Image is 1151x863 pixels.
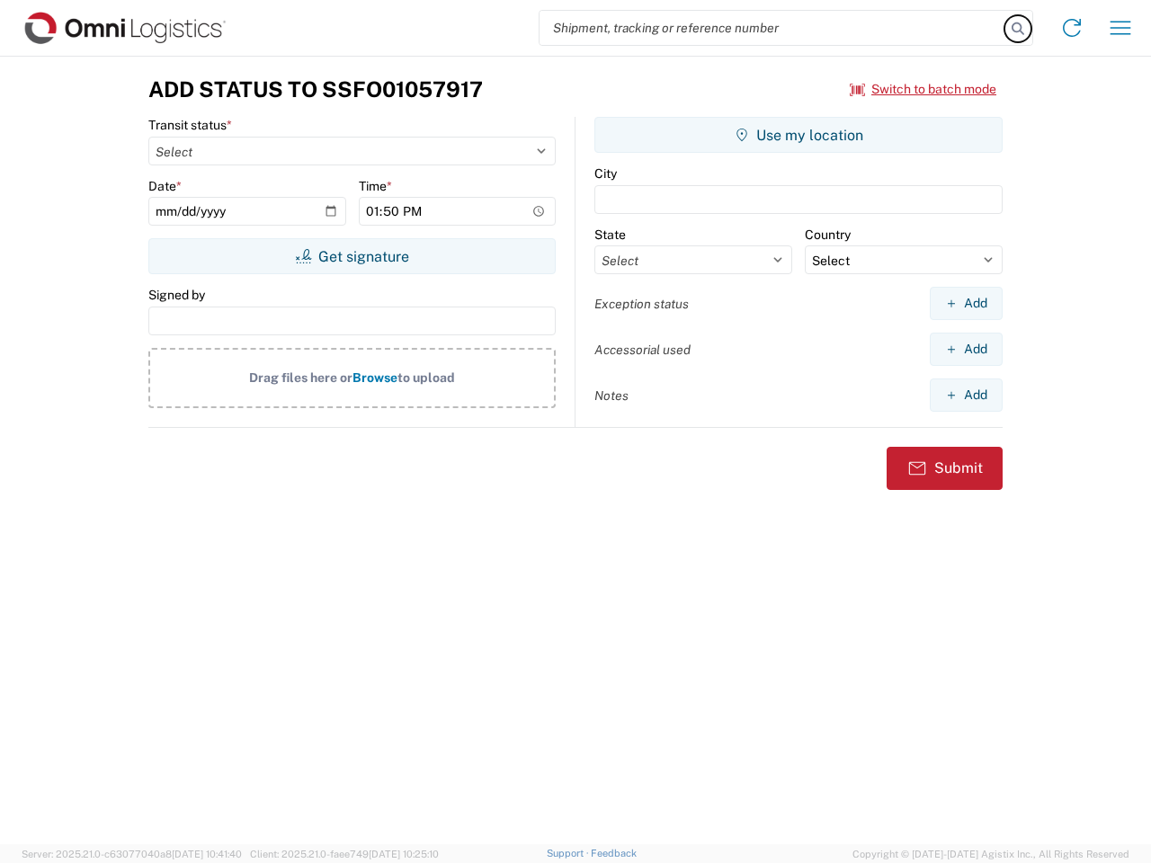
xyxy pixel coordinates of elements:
[359,178,392,194] label: Time
[540,11,1005,45] input: Shipment, tracking or reference number
[594,296,689,312] label: Exception status
[148,287,205,303] label: Signed by
[805,227,851,243] label: Country
[850,75,996,104] button: Switch to batch mode
[594,165,617,182] label: City
[172,849,242,859] span: [DATE] 10:41:40
[930,287,1003,320] button: Add
[22,849,242,859] span: Server: 2025.21.0-c63077040a8
[250,849,439,859] span: Client: 2025.21.0-faee749
[397,370,455,385] span: to upload
[148,178,182,194] label: Date
[594,342,691,358] label: Accessorial used
[148,238,556,274] button: Get signature
[591,848,637,859] a: Feedback
[594,227,626,243] label: State
[352,370,397,385] span: Browse
[594,117,1003,153] button: Use my location
[148,76,483,102] h3: Add Status to SSFO01057917
[930,378,1003,412] button: Add
[594,387,629,404] label: Notes
[930,333,1003,366] button: Add
[148,117,232,133] label: Transit status
[547,848,592,859] a: Support
[369,849,439,859] span: [DATE] 10:25:10
[887,447,1003,490] button: Submit
[249,370,352,385] span: Drag files here or
[852,846,1129,862] span: Copyright © [DATE]-[DATE] Agistix Inc., All Rights Reserved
